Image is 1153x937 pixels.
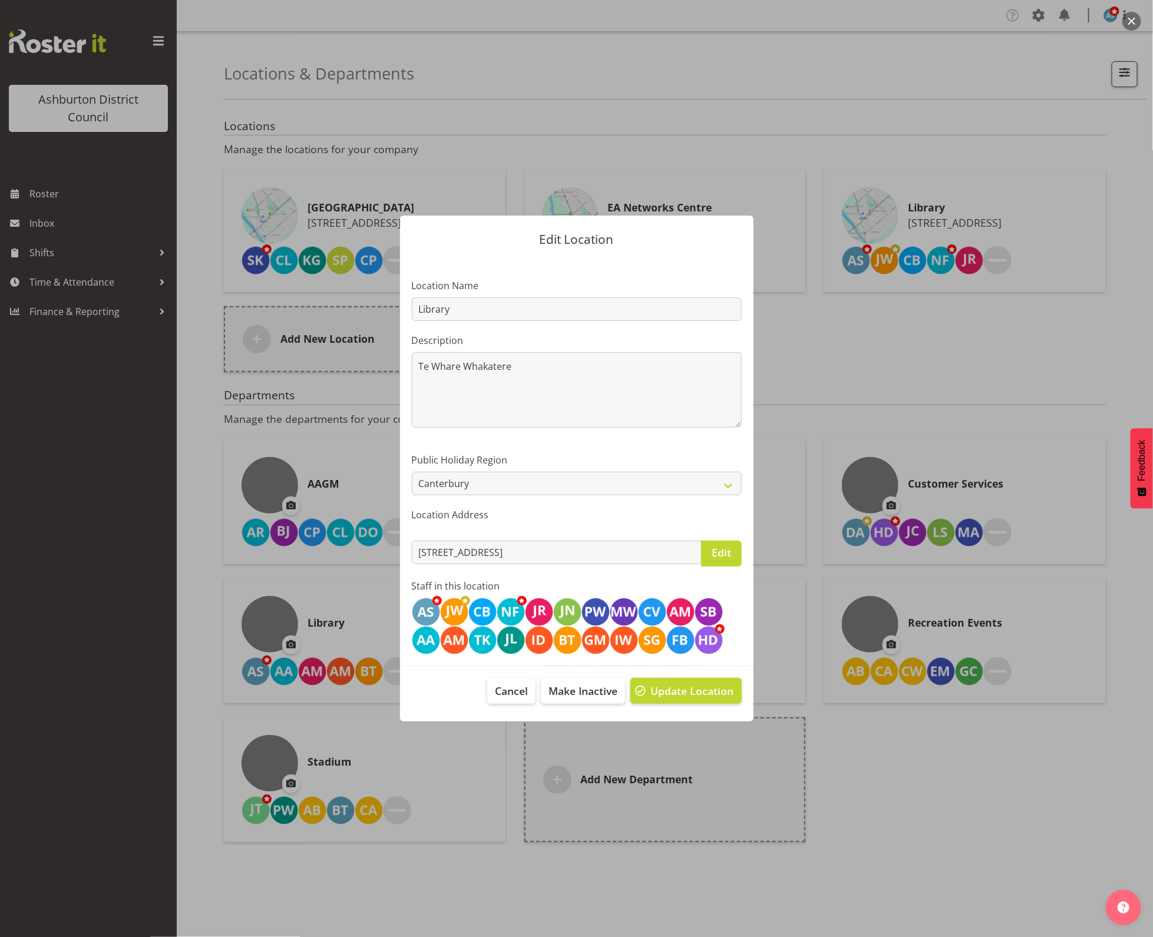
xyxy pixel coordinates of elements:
[666,626,695,654] img: feturi-brown11183.jpg
[468,598,497,626] img: celeste-bennett10001.jpg
[412,333,742,347] label: Description
[1137,440,1147,481] span: Feedback
[412,453,742,467] label: Public Holiday Region
[525,598,553,626] img: jane-riach10003.jpg
[666,598,695,626] img: anna-mattson10009.jpg
[497,626,525,654] img: jay-ladhu10329.jpg
[412,279,742,293] label: Location Name
[610,598,638,626] img: matthew-wong10007.jpg
[412,579,742,593] label: Staff in this location
[1118,902,1129,913] img: help-xxl-2.png
[497,598,525,626] img: nicky-farrell-tully10002.jpg
[638,598,666,626] img: carla-verberne10008.jpg
[487,678,536,704] button: Cancel
[695,626,723,654] img: hayley-dickson3805.jpg
[553,626,582,654] img: ben-tomassetti10355.jpg
[610,626,638,654] img: isabel-wang-210368.jpg
[638,626,666,654] img: stephen-garton10390.jpg
[468,626,497,654] img: tyla-koia-lowe10326.jpg
[582,598,610,626] img: phoebe-wang10006.jpg
[582,626,610,654] img: gabriela-marilla10366.jpg
[1131,428,1153,508] button: Feedback - Show survey
[701,541,741,567] button: Edit
[412,626,440,654] img: amanda-ackroyd10293.jpg
[495,683,528,698] span: Cancel
[440,626,468,654] img: anthea-moore10311.jpg
[650,683,734,698] span: Update Location
[440,598,468,626] img: jill-watson10000.jpg
[553,598,582,626] img: jonathan-nixon10004.jpg
[412,508,742,522] label: Location Address
[549,683,617,698] span: Make Inactive
[412,598,440,626] img: abigail-shirley5658.jpg
[630,678,741,704] button: Update Location
[541,678,625,704] button: Make Inactive
[412,233,742,246] p: Edit Location
[695,598,723,626] img: stacey-broadbent10010.jpg
[525,626,553,654] img: isaac-dunne10342.jpg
